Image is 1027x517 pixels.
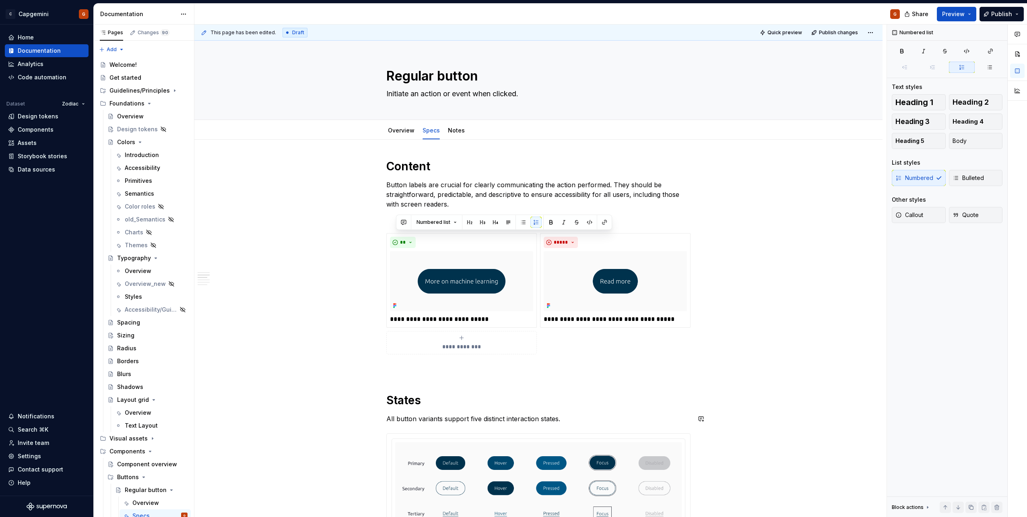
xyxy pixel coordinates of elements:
[125,215,165,223] div: old_Semantics
[125,422,158,430] div: Text Layout
[104,342,191,355] a: Radius
[132,499,159,507] div: Overview
[104,355,191,368] a: Borders
[117,254,151,262] div: Typography
[5,44,89,57] a: Documentation
[112,406,191,419] a: Overview
[419,122,443,139] div: Specs
[912,10,928,18] span: Share
[125,306,177,314] div: Accessibility/Guide
[97,71,191,84] a: Get started
[125,293,142,301] div: Styles
[757,27,806,38] button: Quick preview
[104,316,191,329] a: Spacing
[117,344,136,352] div: Radius
[62,101,78,107] span: Zodiac
[138,29,169,36] div: Changes
[210,29,276,36] span: This page has been edited.
[104,381,191,393] a: Shadows
[5,136,89,149] a: Assets
[104,329,191,342] a: Sizing
[386,393,691,407] h1: States
[125,177,152,185] div: Primitives
[161,29,169,36] span: 90
[386,180,691,209] p: Button labels are crucial for clearly communicating the action performed. They should be straight...
[104,393,191,406] a: Layout grid
[125,486,167,494] div: Regular button
[5,71,89,84] a: Code automation
[112,187,191,200] a: Semantics
[117,396,149,404] div: Layout grid
[18,60,43,68] div: Analytics
[104,458,191,471] a: Component overview
[18,139,37,147] div: Assets
[27,503,67,511] svg: Supernova Logo
[292,29,304,36] span: Draft
[18,112,58,120] div: Design tokens
[892,83,922,91] div: Text styles
[125,267,151,275] div: Overview
[953,137,967,145] span: Body
[942,10,965,18] span: Preview
[892,133,946,149] button: Heading 5
[97,84,191,97] div: Guidelines/Principles
[112,213,191,226] a: old_Semantics
[949,170,1003,186] button: Bulleted
[937,7,976,21] button: Preview
[104,471,191,484] div: Buttons
[385,66,689,86] textarea: Regular button
[112,161,191,174] a: Accessibility
[18,33,34,41] div: Home
[112,277,191,290] a: Overview_new
[109,434,148,443] div: Visual assets
[18,426,48,434] div: Search ⌘K
[895,137,924,145] span: Heading 5
[112,419,191,432] a: Text Layout
[423,127,440,134] a: Specs
[19,10,49,18] div: Capgemini
[125,241,148,249] div: Themes
[892,504,924,511] div: Block actions
[2,5,92,23] button: CCapgeminiG
[104,252,191,265] a: Typography
[112,303,191,316] a: Accessibility/Guide
[5,436,89,449] a: Invite team
[117,370,131,378] div: Blurs
[390,251,533,311] img: 5f4a4b68-446b-40dd-9e1b-ff2170293ce9.png
[117,331,134,339] div: Sizing
[97,97,191,110] div: Foundations
[767,29,802,36] span: Quick preview
[125,280,166,288] div: Overview_new
[117,125,158,133] div: Design tokens
[109,74,141,82] div: Get started
[109,87,170,95] div: Guidelines/Principles
[388,127,415,134] a: Overview
[18,126,54,134] div: Components
[445,122,468,139] div: Notes
[5,450,89,463] a: Settings
[18,452,41,460] div: Settings
[5,423,89,436] button: Search ⌘K
[386,159,691,174] h1: Content
[112,200,191,213] a: Color roles
[109,99,144,108] div: Foundations
[104,123,191,136] a: Design tokens
[895,211,923,219] span: Callout
[112,226,191,239] a: Charts
[892,207,946,223] button: Callout
[385,122,418,139] div: Overview
[953,174,984,182] span: Bulleted
[892,114,946,130] button: Heading 3
[125,228,143,236] div: Charts
[953,98,989,106] span: Heading 2
[895,118,930,126] span: Heading 3
[97,44,127,55] button: Add
[893,11,897,17] div: G
[949,114,1003,130] button: Heading 4
[5,476,89,489] button: Help
[5,410,89,423] button: Notifications
[100,10,176,18] div: Documentation
[5,123,89,136] a: Components
[18,412,54,420] div: Notifications
[125,409,151,417] div: Overview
